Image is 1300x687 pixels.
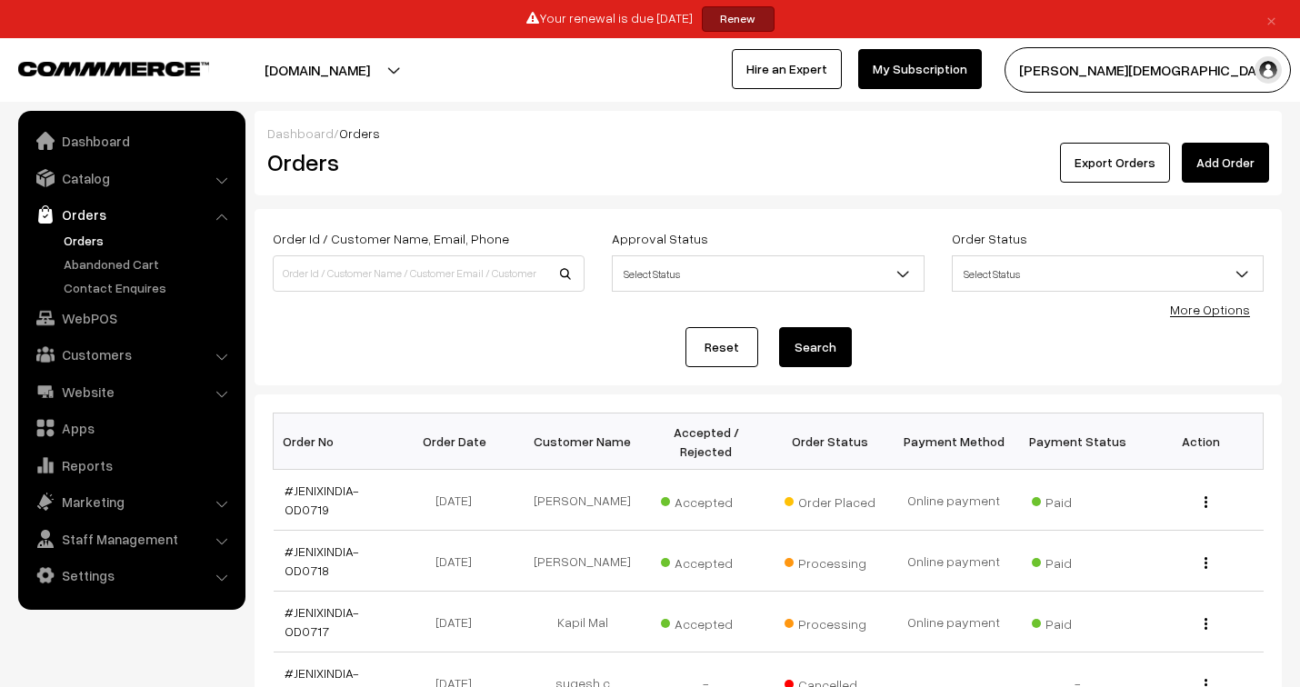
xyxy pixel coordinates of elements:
[285,483,359,517] a: #JENIXINDIA-OD0719
[702,6,775,32] a: Renew
[892,470,1015,531] td: Online payment
[892,413,1015,470] th: Payment Method
[397,413,521,470] th: Order Date
[1255,56,1282,84] img: user
[1205,618,1207,630] img: Menu
[612,229,708,248] label: Approval Status
[952,229,1027,248] label: Order Status
[285,604,359,639] a: #JENIXINDIA-OD0717
[397,592,521,652] td: [DATE]
[23,375,239,408] a: Website
[521,592,645,652] td: Kapil Mal
[23,162,239,194] a: Catalog
[59,254,239,274] a: Abandoned Cart
[397,531,521,592] td: [DATE]
[274,413,397,470] th: Order No
[1182,143,1269,183] a: Add Order
[661,488,752,512] span: Accepted
[23,302,239,334] a: WebPOS
[732,49,842,89] a: Hire an Expert
[645,413,768,470] th: Accepted / Rejected
[1032,488,1123,512] span: Paid
[779,327,852,367] button: Search
[521,531,645,592] td: [PERSON_NAME]
[267,148,583,176] h2: Orders
[1205,557,1207,569] img: Menu
[59,278,239,297] a: Contact Enquires
[285,543,359,578] a: #JENIXINDIA-OD0718
[273,255,585,292] input: Order Id / Customer Name / Customer Email / Customer Phone
[952,255,1264,292] span: Select Status
[1139,413,1263,470] th: Action
[6,6,1294,32] div: Your renewal is due [DATE]
[785,488,875,512] span: Order Placed
[661,610,752,633] span: Accepted
[661,549,752,572] span: Accepted
[267,125,334,141] a: Dashboard
[613,258,923,290] span: Select Status
[1205,496,1207,508] img: Menu
[1015,413,1139,470] th: Payment Status
[23,124,239,157] a: Dashboard
[1060,143,1170,183] button: Export Orders
[1032,610,1123,633] span: Paid
[23,449,239,482] a: Reports
[1005,47,1291,93] button: [PERSON_NAME][DEMOGRAPHIC_DATA]
[953,258,1263,290] span: Select Status
[1170,302,1250,317] a: More Options
[23,559,239,592] a: Settings
[23,198,239,231] a: Orders
[768,413,892,470] th: Order Status
[18,56,177,78] a: COMMMERCE
[23,412,239,444] a: Apps
[521,470,645,531] td: [PERSON_NAME]
[521,413,645,470] th: Customer Name
[892,531,1015,592] td: Online payment
[1259,8,1284,30] a: ×
[397,470,521,531] td: [DATE]
[273,229,509,248] label: Order Id / Customer Name, Email, Phone
[339,125,380,141] span: Orders
[892,592,1015,652] td: Online payment
[785,610,875,633] span: Processing
[23,523,239,555] a: Staff Management
[685,327,758,367] a: Reset
[23,485,239,518] a: Marketing
[201,47,434,93] button: [DOMAIN_NAME]
[59,231,239,250] a: Orders
[18,62,209,75] img: COMMMERCE
[267,124,1269,143] div: /
[1032,549,1123,572] span: Paid
[785,549,875,572] span: Processing
[23,338,239,371] a: Customers
[858,49,982,89] a: My Subscription
[612,255,924,292] span: Select Status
